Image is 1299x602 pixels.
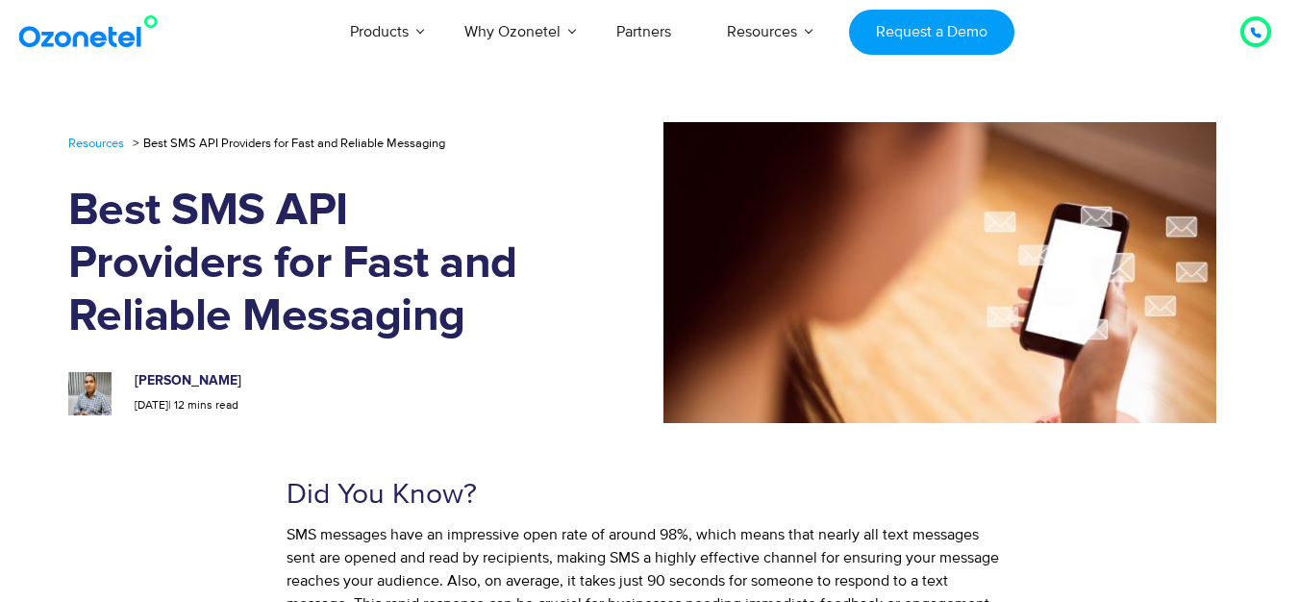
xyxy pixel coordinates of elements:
p: | [135,397,534,414]
span: Did You Know? [287,477,477,512]
h6: [PERSON_NAME] [135,373,534,389]
span: mins read [187,398,238,413]
li: Best SMS API Providers for Fast and Reliable Messaging [128,131,445,156]
a: Resources [68,135,124,154]
h1: Best SMS API Providers for Fast and Reliable Messaging [68,185,553,343]
img: prashanth-kancherla_avatar-200x200.jpeg [68,372,112,415]
span: 12 [174,398,185,413]
span: [DATE] [135,398,168,413]
a: Request a Demo [849,10,1013,55]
